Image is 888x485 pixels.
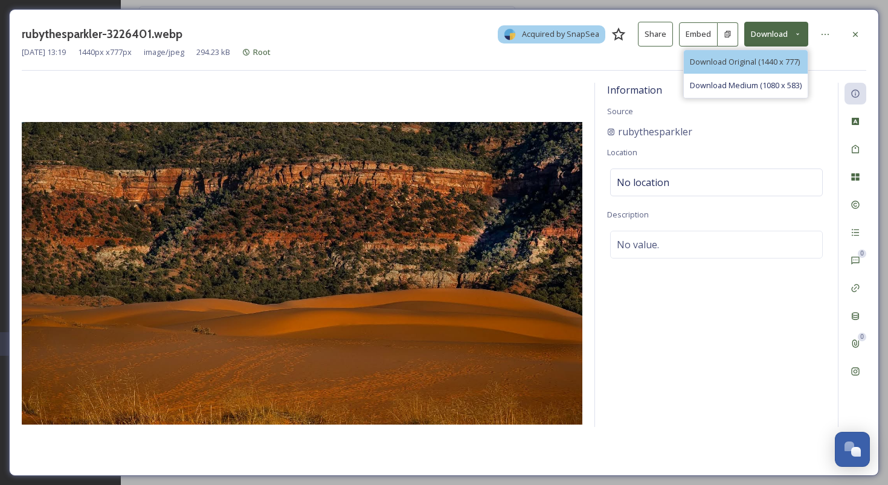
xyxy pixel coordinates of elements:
[522,28,599,40] span: Acquired by SnapSea
[618,124,692,139] span: rubythesparkler
[835,432,870,467] button: Open Chat
[607,209,649,220] span: Description
[607,124,692,139] a: rubythesparkler
[858,333,866,341] div: 0
[144,47,184,58] span: image/jpeg
[858,249,866,258] div: 0
[638,22,673,47] button: Share
[607,106,633,117] span: Source
[679,22,718,47] button: Embed
[690,56,800,68] span: Download Original (1440 x 777)
[22,47,66,58] span: [DATE] 13:19
[744,22,808,47] button: Download
[504,28,516,40] img: snapsea-logo.png
[253,47,271,57] span: Root
[22,122,582,425] img: rubythesparkler-3226401.webp
[617,237,659,252] span: No value.
[617,175,669,190] span: No location
[690,80,802,91] span: Download Medium (1080 x 583)
[196,47,230,58] span: 294.23 kB
[607,147,637,158] span: Location
[78,47,132,58] span: 1440 px x 777 px
[22,25,182,43] h3: rubythesparkler-3226401.webp
[607,83,662,97] span: Information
